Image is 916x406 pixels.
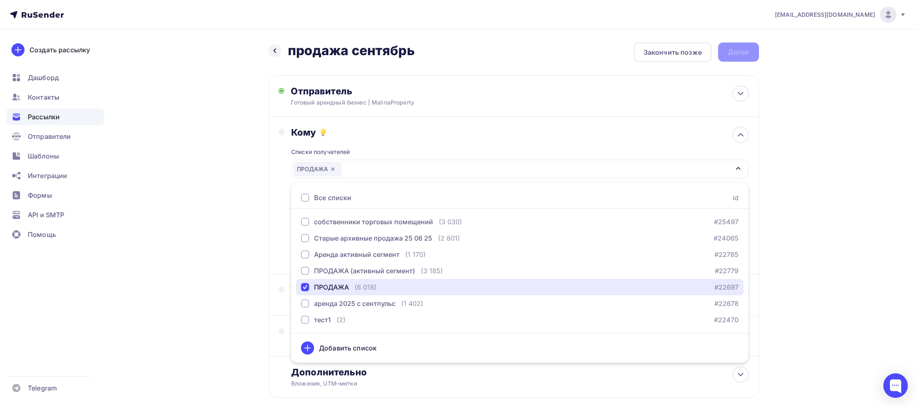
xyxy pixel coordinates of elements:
a: #22697 [715,282,739,292]
a: #22785 [715,250,739,259]
span: [EMAIL_ADDRESS][DOMAIN_NAME] [775,11,875,19]
a: Контакты [7,89,104,105]
div: Аренда активный сегмент [314,250,400,259]
span: API и SMTP [28,210,64,220]
div: Списки получателей [291,148,350,156]
div: id [733,193,739,203]
a: Дашборд [7,69,104,86]
span: Формы [28,190,52,200]
a: #22470 [714,315,739,325]
div: (6 018) [355,282,377,292]
span: Шаблоны [28,151,59,161]
a: #22779 [715,266,739,276]
div: (3 030) [439,217,462,227]
div: (1 170) [405,250,426,259]
span: Рассылки [28,112,60,122]
a: #22678 [715,299,739,308]
div: ПРОДАЖА [314,282,349,292]
div: Вложения, UTM–метки [291,379,703,388]
div: собственники торговых помещений [314,217,433,227]
div: (2 801) [438,233,460,243]
div: аренда 2025 с сентпульс [314,299,395,308]
div: Дополнительно [291,366,748,378]
div: ПРОДАЖА [294,162,342,176]
div: (2) [337,315,346,325]
span: Контакты [28,92,59,102]
div: Все списки [314,193,351,203]
div: Создать рассылку [29,45,90,55]
span: Интеграции [28,171,67,181]
div: (3 185) [421,266,443,276]
span: Отправители [28,132,71,141]
a: Формы [7,187,104,203]
span: Дашборд [28,73,59,83]
a: #24065 [714,233,739,243]
a: #25497 [714,217,739,227]
a: Отправители [7,128,104,145]
div: Кому [291,127,748,138]
button: ПРОДАЖА [291,159,748,179]
span: Telegram [28,383,57,393]
h2: продажа сентябрь [288,42,415,59]
div: (1 402) [401,299,423,308]
a: Рассылки [7,109,104,125]
div: Добавить список [319,343,377,353]
div: ПРОДАЖА (активный сегмент) [314,266,415,276]
div: Старые архивные продажа 25 06 25 [314,233,432,243]
div: Отправитель [291,85,468,97]
div: тест1 [314,315,331,325]
div: Готовый арендный бизнес | MalinaProperty [291,98,450,107]
div: Закончить позже [644,47,702,57]
span: Помощь [28,230,56,239]
a: [EMAIL_ADDRESS][DOMAIN_NAME] [775,7,906,23]
ul: ПРОДАЖА [291,182,748,363]
a: Шаблоны [7,148,104,164]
